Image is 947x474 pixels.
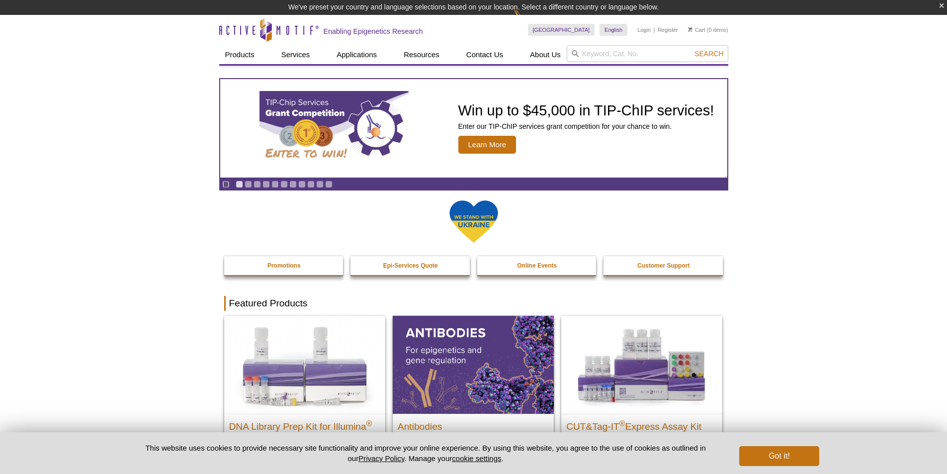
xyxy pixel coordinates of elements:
[517,262,557,269] strong: Online Events
[452,454,501,463] button: cookie settings
[458,136,517,154] span: Learn More
[222,181,230,188] a: Toggle autoplay
[224,296,723,311] h2: Featured Products
[307,181,315,188] a: Go to slide 9
[324,27,423,36] h2: Enabling Epigenetics Research
[219,45,260,64] a: Products
[259,91,409,166] img: TIP-ChIP Services Grant Competition
[289,181,297,188] a: Go to slide 7
[600,24,627,36] a: English
[477,256,598,275] a: Online Events
[658,26,678,33] a: Register
[267,262,301,269] strong: Promotions
[271,181,279,188] a: Go to slide 5
[688,24,728,36] li: (0 items)
[637,26,651,33] a: Login
[298,181,306,188] a: Go to slide 8
[229,417,380,432] h2: DNA Library Prep Kit for Illumina
[220,79,727,178] article: TIP-ChIP Services Grant Competition
[460,45,509,64] a: Contact Us
[691,49,726,58] button: Search
[566,417,717,432] h2: CUT&Tag-IT Express Assay Kit
[514,7,540,31] img: Change Here
[561,316,722,467] a: CUT&Tag-IT® Express Assay Kit CUT&Tag-IT®Express Assay Kit Less variable and higher-throughput ge...
[567,45,728,62] input: Keyword, Cat. No.
[694,50,723,58] span: Search
[398,45,445,64] a: Resources
[528,24,595,36] a: [GEOGRAPHIC_DATA]
[654,24,655,36] li: |
[220,79,727,178] a: TIP-ChIP Services Grant Competition Win up to $45,000 in TIP-ChIP services! Enter our TIP-ChIP se...
[688,26,705,33] a: Cart
[366,419,372,427] sup: ®
[280,181,288,188] a: Go to slide 6
[383,262,438,269] strong: Epi-Services Quote
[350,256,471,275] a: Epi-Services Quote
[358,454,404,463] a: Privacy Policy
[393,316,554,413] img: All Antibodies
[393,316,554,467] a: All Antibodies Antibodies Application-tested antibodies for ChIP, CUT&Tag, and CUT&RUN.
[245,181,252,188] a: Go to slide 2
[316,181,324,188] a: Go to slide 10
[739,446,819,466] button: Got it!
[275,45,316,64] a: Services
[224,316,385,413] img: DNA Library Prep Kit for Illumina
[458,103,714,118] h2: Win up to $45,000 in TIP-ChIP services!
[637,262,689,269] strong: Customer Support
[224,256,344,275] a: Promotions
[236,181,243,188] a: Go to slide 1
[603,256,724,275] a: Customer Support
[325,181,333,188] a: Go to slide 11
[398,417,549,432] h2: Antibodies
[688,27,692,32] img: Your Cart
[524,45,567,64] a: About Us
[619,419,625,427] sup: ®
[458,122,714,131] p: Enter our TIP-ChIP services grant competition for your chance to win.
[128,443,723,464] p: This website uses cookies to provide necessary site functionality and improve your online experie...
[254,181,261,188] a: Go to slide 3
[262,181,270,188] a: Go to slide 4
[449,199,499,244] img: We Stand With Ukraine
[561,316,722,413] img: CUT&Tag-IT® Express Assay Kit
[331,45,383,64] a: Applications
